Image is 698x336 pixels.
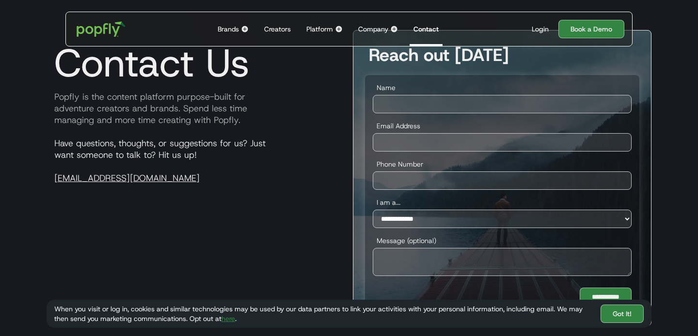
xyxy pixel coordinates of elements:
[54,304,593,323] div: When you visit or log in, cookies and similar technologies may be used by our data partners to li...
[222,314,235,323] a: here
[369,43,509,66] strong: Reach out [DATE]
[373,198,632,207] label: I am a...
[47,40,250,86] h1: Contact Us
[54,172,200,184] a: [EMAIL_ADDRESS][DOMAIN_NAME]
[373,83,632,92] label: Name
[264,24,291,34] div: Creators
[365,75,639,314] form: Demo Conversion Touchpoint
[373,159,632,169] label: Phone Number
[410,12,443,46] a: Contact
[532,24,549,34] div: Login
[373,236,632,245] label: Message (optional)
[70,15,132,44] a: home
[47,91,345,126] p: Popfly is the content platform purpose-built for adventure creators and brands. Spend less time m...
[528,24,553,34] a: Login
[413,24,439,34] div: Contact
[260,12,295,46] a: Creators
[558,20,624,38] a: Book a Demo
[373,121,632,131] label: Email Address
[358,24,388,34] div: Company
[601,305,644,323] a: Got It!
[218,24,239,34] div: Brands
[306,24,333,34] div: Platform
[47,137,345,184] p: Have questions, thoughts, or suggestions for us? Just want someone to talk to? Hit us up!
